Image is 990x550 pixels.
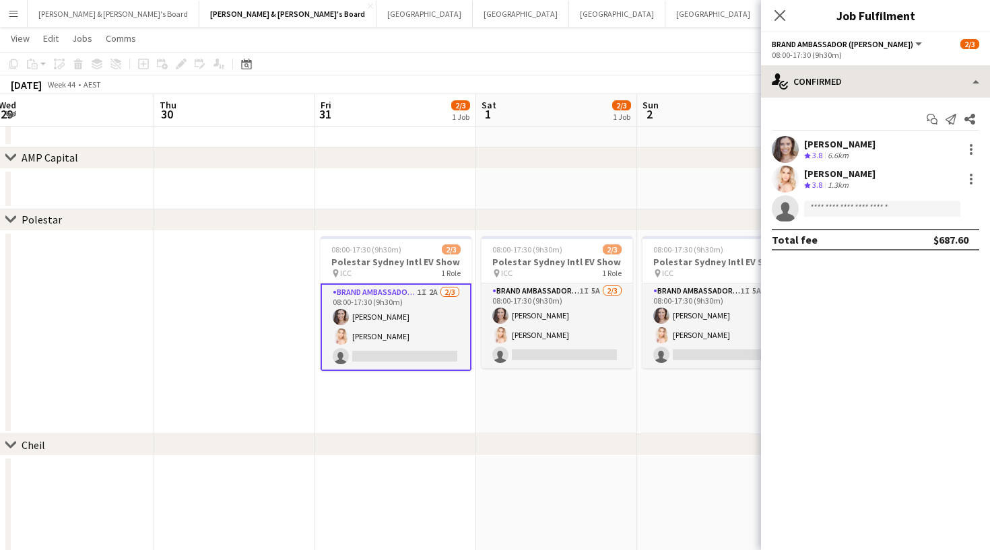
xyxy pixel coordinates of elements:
[43,32,59,44] span: Edit
[319,106,331,122] span: 31
[642,256,793,268] h3: Polestar Sydney Intl EV Show
[602,268,622,278] span: 1 Role
[11,78,42,92] div: [DATE]
[492,244,562,254] span: 08:00-17:30 (9h30m)
[665,1,762,27] button: [GEOGRAPHIC_DATA]
[473,1,569,27] button: [GEOGRAPHIC_DATA]
[22,213,62,226] div: Polestar
[376,1,473,27] button: [GEOGRAPHIC_DATA]
[613,112,630,122] div: 1 Job
[321,236,471,371] app-job-card: 08:00-17:30 (9h30m)2/3Polestar Sydney Intl EV Show ICC1 RoleBrand Ambassador ([PERSON_NAME])1I2A2...
[441,268,461,278] span: 1 Role
[451,100,470,110] span: 2/3
[772,233,818,246] div: Total fee
[482,256,632,268] h3: Polestar Sydney Intl EV Show
[933,233,968,246] div: $687.60
[321,256,471,268] h3: Polestar Sydney Intl EV Show
[160,99,176,111] span: Thu
[812,150,822,160] span: 3.8
[100,30,141,47] a: Comms
[772,39,913,49] span: Brand Ambassador (Mon - Fri)
[452,112,469,122] div: 1 Job
[331,244,401,254] span: 08:00-17:30 (9h30m)
[761,7,990,24] h3: Job Fulfilment
[482,99,496,111] span: Sat
[804,138,876,150] div: [PERSON_NAME]
[642,283,793,368] app-card-role: Brand Ambassador ([DATE])1I5A2/308:00-17:30 (9h30m)[PERSON_NAME][PERSON_NAME]
[653,244,723,254] span: 08:00-17:30 (9h30m)
[501,268,513,278] span: ICC
[44,79,78,90] span: Week 44
[11,32,30,44] span: View
[22,438,45,452] div: Cheil
[482,283,632,368] app-card-role: Brand Ambassador ([DATE])1I5A2/308:00-17:30 (9h30m)[PERSON_NAME][PERSON_NAME]
[642,99,659,111] span: Sun
[603,244,622,254] span: 2/3
[804,168,876,180] div: [PERSON_NAME]
[72,32,92,44] span: Jobs
[480,106,496,122] span: 1
[38,30,64,47] a: Edit
[761,65,990,98] div: Confirmed
[22,151,78,164] div: AMP Capital
[442,244,461,254] span: 2/3
[67,30,98,47] a: Jobs
[825,150,851,162] div: 6.6km
[106,32,136,44] span: Comms
[5,30,35,47] a: View
[960,39,979,49] span: 2/3
[825,180,851,191] div: 1.3km
[772,50,979,60] div: 08:00-17:30 (9h30m)
[662,268,673,278] span: ICC
[812,180,822,190] span: 3.8
[640,106,659,122] span: 2
[158,106,176,122] span: 30
[321,99,331,111] span: Fri
[28,1,199,27] button: [PERSON_NAME] & [PERSON_NAME]'s Board
[569,1,665,27] button: [GEOGRAPHIC_DATA]
[340,268,352,278] span: ICC
[612,100,631,110] span: 2/3
[772,39,924,49] button: Brand Ambassador ([PERSON_NAME])
[199,1,376,27] button: [PERSON_NAME] & [PERSON_NAME]'s Board
[84,79,101,90] div: AEST
[482,236,632,368] app-job-card: 08:00-17:30 (9h30m)2/3Polestar Sydney Intl EV Show ICC1 RoleBrand Ambassador ([DATE])1I5A2/308:00...
[642,236,793,368] app-job-card: 08:00-17:30 (9h30m)2/3Polestar Sydney Intl EV Show ICC1 RoleBrand Ambassador ([DATE])1I5A2/308:00...
[321,283,471,371] app-card-role: Brand Ambassador ([PERSON_NAME])1I2A2/308:00-17:30 (9h30m)[PERSON_NAME][PERSON_NAME]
